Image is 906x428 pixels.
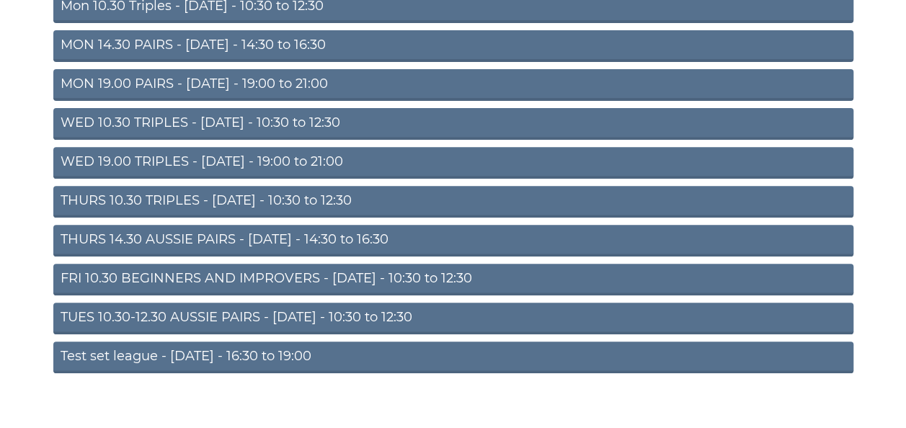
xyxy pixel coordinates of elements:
[53,225,853,257] a: THURS 14.30 AUSSIE PAIRS - [DATE] - 14:30 to 16:30
[53,186,853,218] a: THURS 10.30 TRIPLES - [DATE] - 10:30 to 12:30
[53,303,853,334] a: TUES 10.30-12.30 AUSSIE PAIRS - [DATE] - 10:30 to 12:30
[53,30,853,62] a: MON 14.30 PAIRS - [DATE] - 14:30 to 16:30
[53,69,853,101] a: MON 19.00 PAIRS - [DATE] - 19:00 to 21:00
[53,264,853,295] a: FRI 10.30 BEGINNERS AND IMPROVERS - [DATE] - 10:30 to 12:30
[53,342,853,373] a: Test set league - [DATE] - 16:30 to 19:00
[53,147,853,179] a: WED 19.00 TRIPLES - [DATE] - 19:00 to 21:00
[53,108,853,140] a: WED 10.30 TRIPLES - [DATE] - 10:30 to 12:30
